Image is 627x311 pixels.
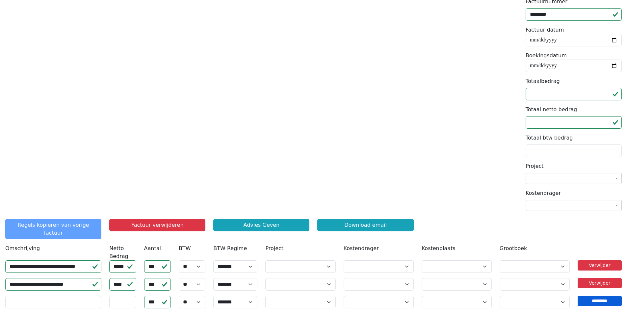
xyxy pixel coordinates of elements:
[526,77,560,85] label: Totaalbedrag
[109,219,205,231] button: Factuur verwijderen
[213,219,309,231] a: Advies Geven
[526,52,567,60] label: Boekingsdatum
[344,245,379,252] label: Kostendrager
[526,162,544,170] label: Project
[213,245,247,252] label: BTW Regime
[317,219,413,231] a: Download email
[422,245,456,252] label: Kostenplaats
[578,278,622,288] a: Verwijder
[526,189,561,197] label: Kostendrager
[109,245,136,260] label: Netto Bedrag
[5,245,40,252] label: Omschrijving
[578,260,622,271] a: Verwijder
[500,245,527,252] label: Grootboek
[179,245,191,252] label: BTW
[144,245,161,252] label: Aantal
[526,106,577,114] label: Totaal netto bedrag
[526,134,573,142] label: Totaal btw bedrag
[526,26,564,34] label: Factuur datum
[265,245,283,252] label: Project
